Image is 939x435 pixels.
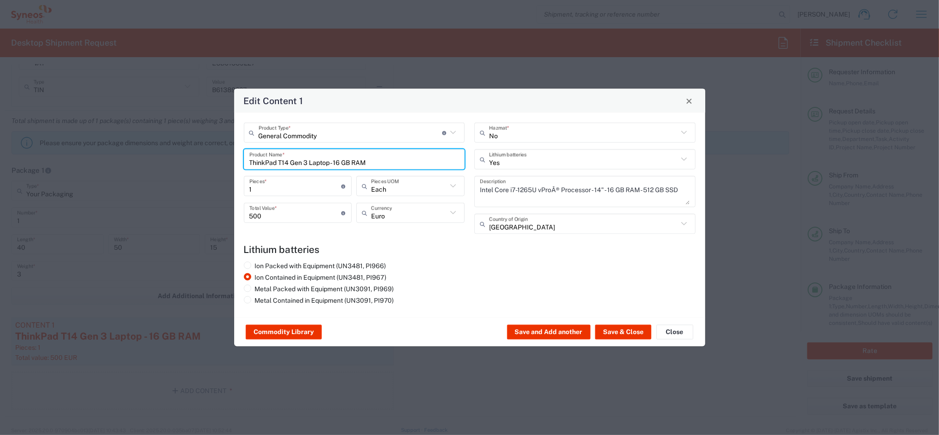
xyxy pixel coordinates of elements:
[244,296,394,305] label: Metal Contained in Equipment (UN3091, PI970)
[244,262,386,270] label: Ion Packed with Equipment (UN3481, PI966)
[244,273,387,282] label: Ion Contained in Equipment (UN3481, PI967)
[244,244,696,255] h4: Lithium batteries
[683,94,696,107] button: Close
[243,94,303,107] h4: Edit Content 1
[507,325,591,340] button: Save and Add another
[656,325,693,340] button: Close
[246,325,322,340] button: Commodity Library
[244,285,394,293] label: Metal Packed with Equipment (UN3091, PI969)
[595,325,651,340] button: Save & Close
